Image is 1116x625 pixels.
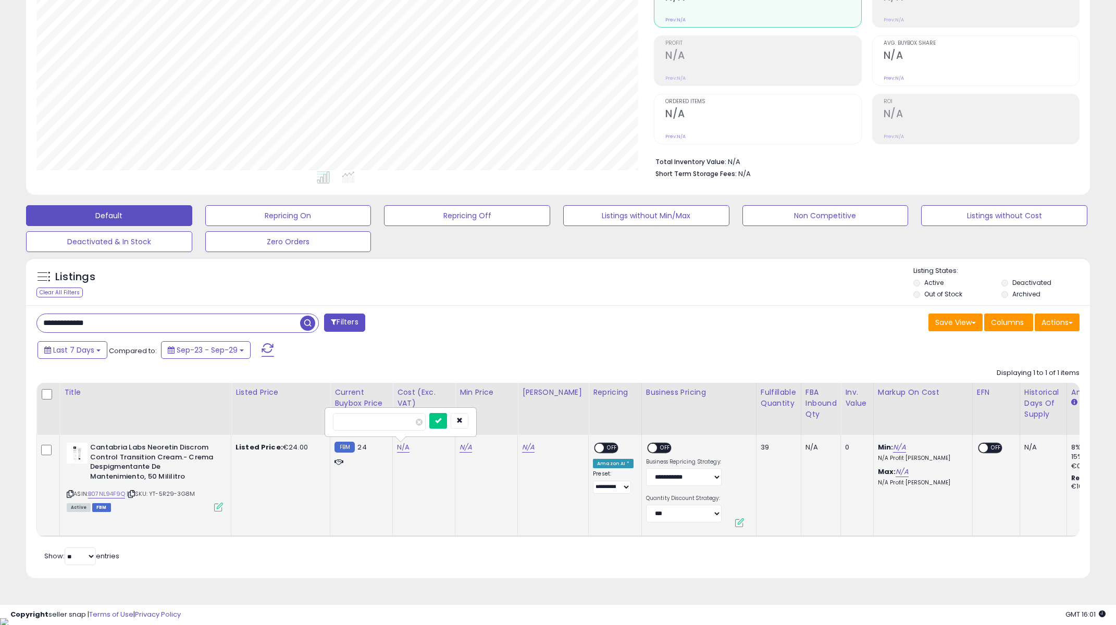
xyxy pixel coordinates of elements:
div: Min Price [460,387,513,398]
div: Repricing [593,387,637,398]
button: Actions [1035,314,1080,331]
a: N/A [896,467,908,477]
label: Archived [1012,290,1040,298]
span: | SKU: YT-5R29-3G8M [127,490,195,498]
strong: Copyright [10,609,48,619]
small: Prev: N/A [884,75,904,81]
span: All listings currently available for purchase on Amazon [67,503,91,512]
h2: N/A [884,49,1079,64]
span: Show: entries [44,551,119,561]
span: Last 7 Days [53,345,94,355]
button: Zero Orders [205,231,371,252]
label: Quantity Discount Strategy: [646,495,722,502]
small: Prev: N/A [665,75,686,81]
p: N/A Profit [PERSON_NAME] [878,479,964,486]
b: Listed Price: [235,442,283,452]
label: Out of Stock [924,290,962,298]
button: Listings without Cost [921,205,1087,226]
span: FBM [92,503,111,512]
div: Markup on Cost [878,387,968,398]
label: Active [924,278,944,287]
a: Privacy Policy [135,609,181,619]
span: Compared to: [109,346,157,356]
button: Filters [324,314,365,332]
button: Repricing On [205,205,371,226]
a: Terms of Use [89,609,133,619]
a: N/A [522,442,535,453]
span: OFF [988,444,1005,453]
button: Deactivated & In Stock [26,231,192,252]
button: Columns [984,314,1033,331]
div: seller snap | | [10,610,181,620]
span: N/A [738,169,751,179]
div: Title [64,387,227,398]
small: FBM [334,442,355,453]
div: 0 [845,443,865,452]
span: Profit [665,41,861,46]
a: N/A [460,442,472,453]
button: Repricing Off [384,205,550,226]
span: ROI [884,99,1079,105]
span: OFF [657,444,674,453]
div: €24.00 [235,443,322,452]
div: Inv. value [845,387,869,409]
div: Amazon AI * [593,459,634,468]
button: Default [26,205,192,226]
div: N/A [1024,443,1059,452]
b: Min: [878,442,894,452]
div: Listed Price [235,387,326,398]
div: Current Buybox Price [334,387,388,409]
a: N/A [397,442,410,453]
div: 39 [761,443,793,452]
span: Sep-23 - Sep-29 [177,345,238,355]
span: 24 [357,442,366,452]
b: Max: [878,467,896,477]
button: Last 7 Days [38,341,107,359]
h5: Listings [55,270,95,284]
a: N/A [893,442,906,453]
div: EFN [977,387,1015,398]
p: Listing States: [913,266,1090,276]
span: Ordered Items [665,99,861,105]
div: [PERSON_NAME] [522,387,584,398]
small: Prev: N/A [665,133,686,140]
small: Prev: N/A [665,17,686,23]
button: Save View [928,314,983,331]
button: Non Competitive [742,205,909,226]
div: Cost (Exc. VAT) [397,387,451,409]
li: N/A [655,155,1072,167]
small: Prev: N/A [884,17,904,23]
small: Amazon Fees. [1071,398,1077,407]
th: The percentage added to the cost of goods (COGS) that forms the calculator for Min & Max prices. [873,383,972,435]
img: 31neVnfbeOL._SL40_.jpg [67,443,88,464]
span: OFF [604,444,621,453]
span: Columns [991,317,1024,328]
small: Prev: N/A [884,133,904,140]
div: Business Pricing [646,387,752,398]
a: B07NL94F9Q [88,490,125,498]
div: FBA inbound Qty [805,387,837,420]
div: Preset: [593,470,634,494]
div: N/A [805,443,833,452]
p: N/A Profit [PERSON_NAME] [878,455,964,462]
h2: N/A [665,108,861,122]
span: 2025-10-7 16:01 GMT [1065,609,1106,619]
b: Short Term Storage Fees: [655,169,737,178]
b: Cantabria Labs Neoretin Discrom Control Transition Cream.- Crema Despigmentante De Mantenimiento,... [90,443,217,484]
div: Displaying 1 to 1 of 1 items [997,368,1080,378]
div: Fulfillable Quantity [761,387,797,409]
div: Clear All Filters [36,287,83,297]
h2: N/A [884,108,1079,122]
h2: N/A [665,49,861,64]
button: Listings without Min/Max [563,205,729,226]
span: Avg. Buybox Share [884,41,1079,46]
b: Total Inventory Value: [655,157,726,166]
label: Deactivated [1012,278,1051,287]
label: Business Repricing Strategy: [646,458,722,466]
div: ASIN: [67,443,223,510]
button: Sep-23 - Sep-29 [161,341,251,359]
div: Historical Days Of Supply [1024,387,1062,420]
